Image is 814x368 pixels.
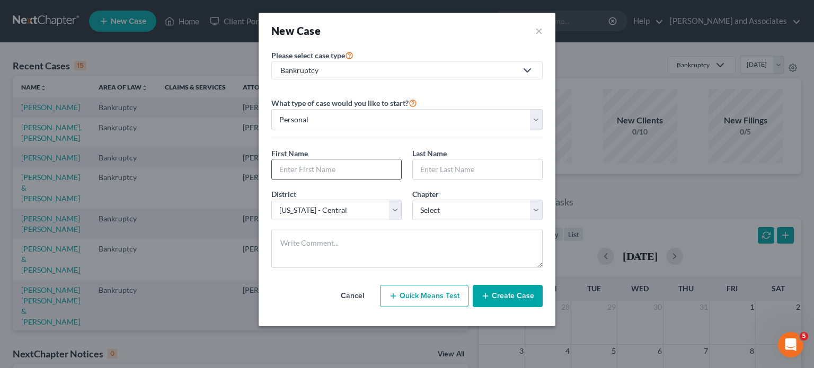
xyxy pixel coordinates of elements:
div: Bankruptcy [280,65,517,76]
button: Create Case [473,285,543,307]
span: Last Name [412,149,447,158]
span: First Name [271,149,308,158]
span: 5 [800,332,808,340]
input: Enter First Name [272,159,401,179]
label: What type of case would you like to start? [271,96,417,109]
span: District [271,190,296,199]
span: Please select case type [271,51,345,60]
button: Quick Means Test [380,285,468,307]
button: × [535,23,543,38]
iframe: Intercom live chat [778,332,803,357]
button: Cancel [329,285,376,307]
span: Chapter [412,190,439,199]
input: Enter Last Name [413,159,542,179]
strong: New Case [271,24,321,37]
